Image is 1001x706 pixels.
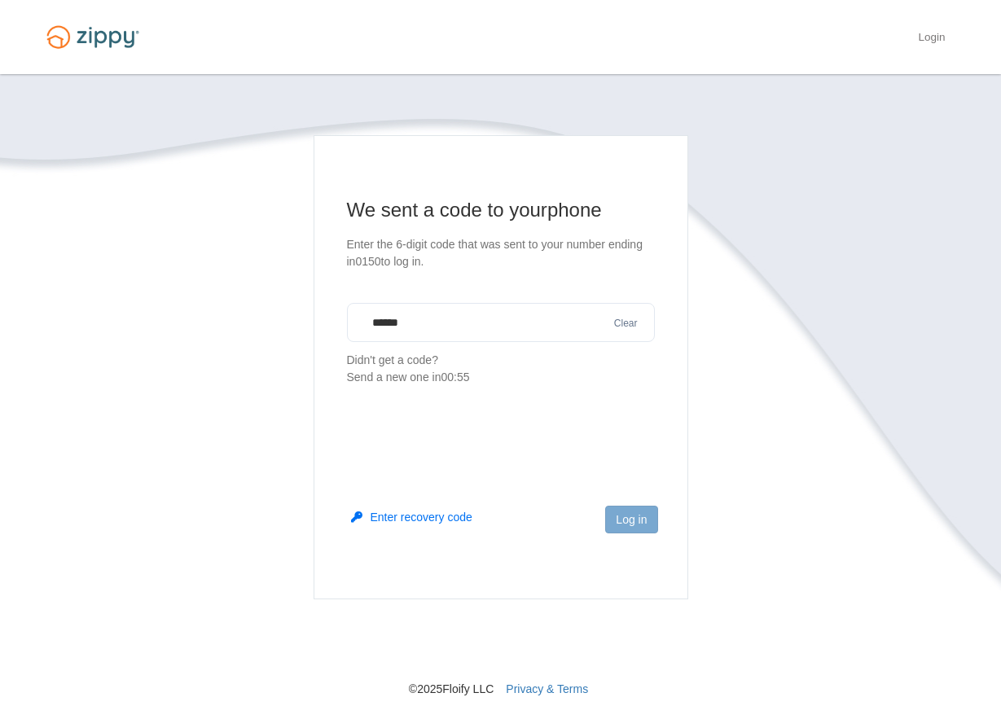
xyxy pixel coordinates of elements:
[918,31,945,47] a: Login
[347,197,655,223] h1: We sent a code to your phone
[37,599,965,697] nav: © 2025 Floify LLC
[605,506,657,533] button: Log in
[506,682,588,695] a: Privacy & Terms
[347,369,655,386] div: Send a new one in 00:55
[609,316,643,331] button: Clear
[351,509,472,525] button: Enter recovery code
[37,18,149,56] img: Logo
[347,236,655,270] p: Enter the 6-digit code that was sent to your number ending in 0150 to log in.
[347,352,655,386] p: Didn't get a code?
